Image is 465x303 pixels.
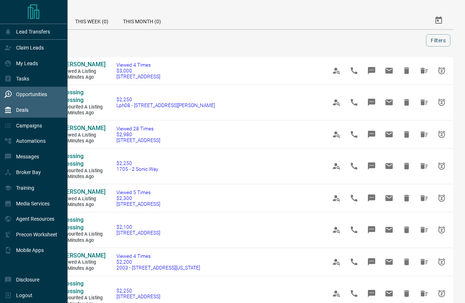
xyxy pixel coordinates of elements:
span: Email [380,253,398,271]
a: $2,2501705 - 2 Sonic Way [116,160,158,172]
a: Blessing Blessing [61,216,105,232]
span: 21 minutes ago [61,138,105,144]
span: Email [380,62,398,79]
span: Hide All from Blessing Blessing [415,285,433,302]
span: [PERSON_NAME] [61,61,105,68]
span: Hide All from Andreadakis [415,62,433,79]
a: Viewed 5 Times$2,300[STREET_ADDRESS] [116,189,160,207]
span: View Profile [328,157,345,175]
span: Favourited a Listing [61,168,105,174]
span: Snooze [433,126,450,143]
span: $2,100 [116,224,160,230]
span: View Profile [328,221,345,239]
span: $2,250 [116,288,160,294]
span: Viewed 4 Times [116,253,200,259]
span: View Profile [328,189,345,207]
span: Viewed a Listing [61,259,105,265]
span: [STREET_ADDRESS] [116,294,160,299]
a: [PERSON_NAME] [61,188,105,196]
span: $3,000 [116,68,160,74]
span: [STREET_ADDRESS] [116,74,160,79]
a: $2,250Lph08 - [STREET_ADDRESS][PERSON_NAME] [116,97,215,108]
span: Snooze [433,253,450,271]
span: Hide [398,253,415,271]
span: $2,200 [116,259,200,265]
span: 58 minutes ago [61,265,105,272]
span: Snooze [433,62,450,79]
span: Message [363,157,380,175]
span: Email [380,94,398,111]
span: $2,980 [116,131,160,137]
span: Snooze [433,94,450,111]
span: Blessing Blessing [61,280,84,295]
span: Message [363,126,380,143]
a: [PERSON_NAME] [61,125,105,132]
a: $2,100[STREET_ADDRESS] [116,224,160,236]
span: Hide [398,157,415,175]
span: Message [363,94,380,111]
span: [STREET_ADDRESS] [116,137,160,143]
span: [PERSON_NAME] [61,188,105,195]
span: Snooze [433,189,450,207]
span: Viewed a Listing [61,68,105,75]
span: Call [345,189,363,207]
span: Hide All from Andreadakis [415,126,433,143]
span: Call [345,126,363,143]
span: Hide [398,189,415,207]
span: Email [380,221,398,239]
span: Viewed 28 Times [116,126,160,131]
a: $2,250[STREET_ADDRESS] [116,288,160,299]
span: Call [345,94,363,111]
span: 18 minutes ago [61,74,105,80]
a: Blessing Blessing [61,280,105,295]
span: Message [363,285,380,302]
span: Hide All from Blessing Blessing [415,221,433,239]
span: [STREET_ADDRESS] [116,201,160,207]
span: Snooze [433,221,450,239]
span: Hide [398,221,415,239]
span: Email [380,157,398,175]
span: [PERSON_NAME] [61,252,105,259]
span: Favourited a Listing [61,104,105,110]
a: Viewed 4 Times$2,2002003 - [STREET_ADDRESS][US_STATE] [116,253,200,271]
span: Hide All from Hyunah Choi [415,189,433,207]
span: 1705 - 2 Sonic Way [116,166,158,172]
span: View Profile [328,285,345,302]
span: View Profile [328,126,345,143]
a: Blessing Blessing [61,89,105,104]
span: 20 minutes ago [61,110,105,116]
span: Snooze [433,157,450,175]
span: Viewed 4 Times [116,62,160,68]
button: Filters [426,34,450,47]
span: View Profile [328,94,345,111]
a: Viewed 4 Times$3,000[STREET_ADDRESS] [116,62,160,79]
span: Call [345,221,363,239]
span: Message [363,253,380,271]
span: Message [363,221,380,239]
span: Hide [398,94,415,111]
a: [PERSON_NAME] [61,252,105,260]
span: Favourited a Listing [61,295,105,301]
span: Email [380,189,398,207]
span: $2,250 [116,97,215,102]
span: 2003 - [STREET_ADDRESS][US_STATE] [116,265,200,271]
span: Message [363,189,380,207]
span: Hide All from Blessing Blessing [415,94,433,111]
span: Message [363,62,380,79]
div: This Month (0) [116,12,168,29]
div: This Week (0) [68,12,116,29]
span: Snooze [433,285,450,302]
span: Email [380,285,398,302]
span: Lph08 - [STREET_ADDRESS][PERSON_NAME] [116,102,215,108]
span: 57 minutes ago [61,237,105,244]
span: Favourited a Listing [61,231,105,237]
span: Blessing Blessing [61,153,84,167]
span: View Profile [328,62,345,79]
span: View Profile [328,253,345,271]
span: Blessing Blessing [61,216,84,231]
span: Call [345,62,363,79]
span: $2,250 [116,160,158,166]
span: Viewed a Listing [61,196,105,202]
span: Hide All from Hyunah Choi [415,253,433,271]
span: 51 minutes ago [61,202,105,208]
